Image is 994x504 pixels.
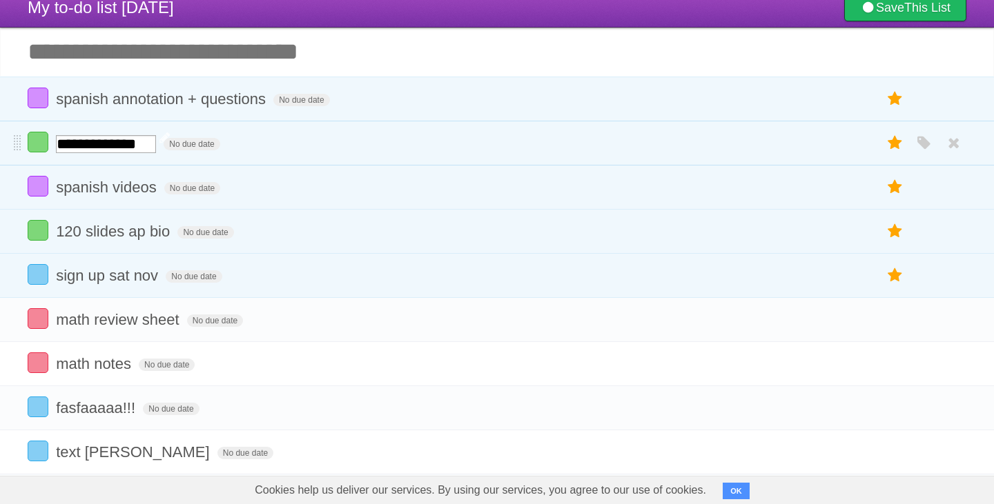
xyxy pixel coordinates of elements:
span: sign up sat nov [56,267,162,284]
label: Done [28,176,48,196]
b: This List [904,1,951,14]
label: Done [28,132,48,152]
span: No due date [187,314,243,327]
label: Done [28,396,48,417]
span: math review sheet [56,311,183,328]
label: Star task [882,176,908,199]
span: No due date [217,447,273,459]
label: Star task [882,132,908,154]
span: spanish annotation + questions [56,90,269,108]
span: Cookies help us deliver our services. By using our services, you agree to our use of cookies. [241,476,720,504]
label: Star task [882,88,908,110]
span: No due date [164,138,220,150]
span: No due date [273,94,329,106]
span: No due date [166,270,222,283]
span: spanish videos [56,179,160,196]
span: No due date [164,182,220,194]
span: 120 slides ap bio [56,223,173,240]
label: Star task [882,220,908,243]
span: math notes [56,355,135,372]
label: Done [28,264,48,285]
label: Star task [882,264,908,287]
label: Done [28,220,48,241]
span: fasfaaaaa!!! [56,399,139,416]
span: text [PERSON_NAME] [56,443,213,461]
label: Done [28,308,48,329]
span: No due date [177,226,233,239]
label: Done [28,352,48,373]
button: OK [723,483,750,499]
span: No due date [143,403,199,415]
label: Done [28,88,48,108]
label: Done [28,441,48,461]
span: No due date [139,359,195,371]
